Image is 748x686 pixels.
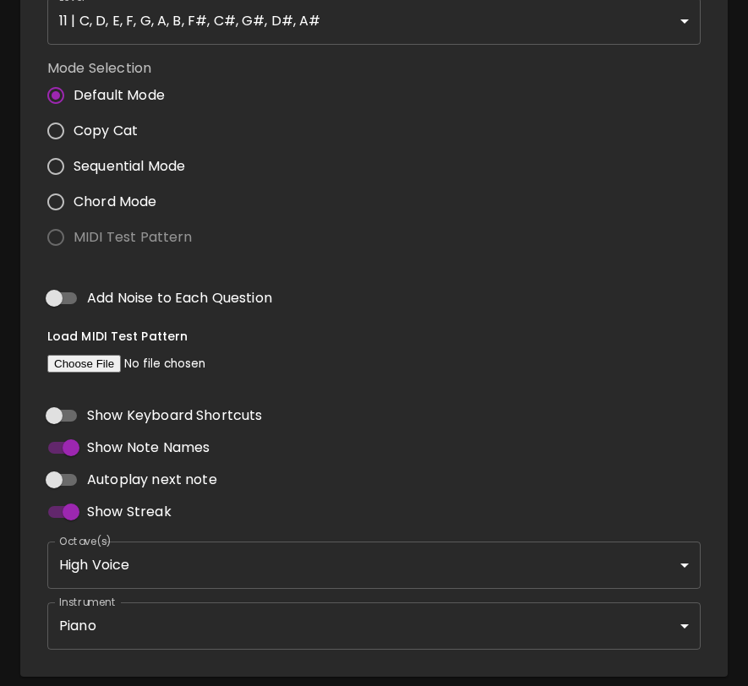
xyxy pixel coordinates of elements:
[87,438,210,458] span: Show Note Names
[74,227,193,248] span: MIDI Test Pattern
[47,542,701,589] div: High Voice
[47,328,701,346] h6: Load MIDI Test Pattern
[87,406,262,426] span: Show Keyboard Shortcuts
[47,602,701,650] div: Piano
[59,534,112,548] label: Octave(s)
[87,470,217,490] span: Autoplay next note
[47,58,206,78] label: Mode Selection
[87,288,272,308] span: Add Noise to Each Question
[59,595,116,609] label: Instrument
[74,85,165,106] span: Default Mode
[87,502,172,522] span: Show Streak
[74,156,185,177] span: Sequential Mode
[74,121,138,141] span: Copy Cat
[74,192,157,212] span: Chord Mode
